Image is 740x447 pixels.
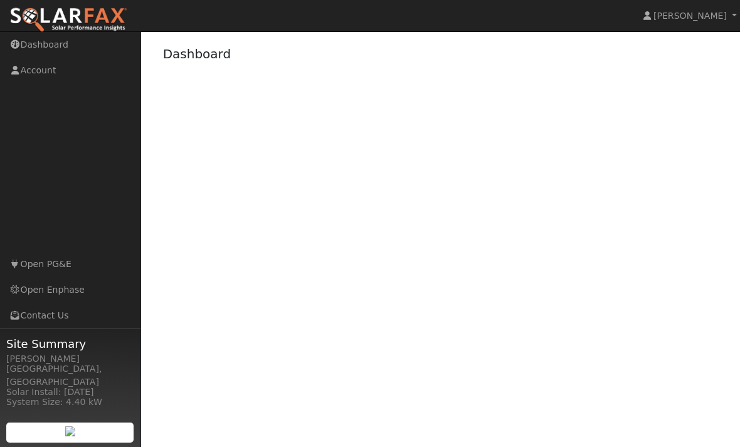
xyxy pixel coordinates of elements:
[163,46,231,61] a: Dashboard
[653,11,727,21] span: [PERSON_NAME]
[6,335,134,352] span: Site Summary
[6,362,134,389] div: [GEOGRAPHIC_DATA], [GEOGRAPHIC_DATA]
[9,7,127,33] img: SolarFax
[6,352,134,365] div: [PERSON_NAME]
[6,386,134,399] div: Solar Install: [DATE]
[65,426,75,436] img: retrieve
[6,396,134,409] div: System Size: 4.40 kW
